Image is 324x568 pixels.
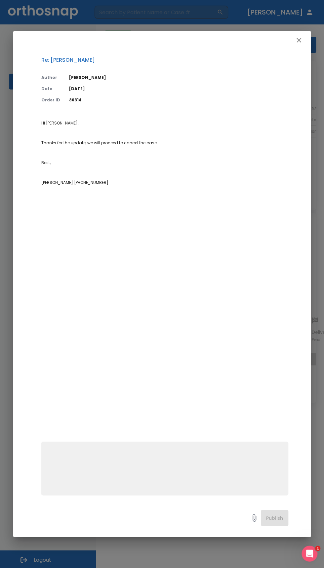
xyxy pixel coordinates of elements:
p: [PERSON_NAME] [69,75,288,81]
p: Author [41,75,61,81]
p: Hi [PERSON_NAME], [41,120,288,126]
p: [DATE] [69,86,288,92]
span: 1 [315,546,320,551]
p: Re: [PERSON_NAME] [41,56,288,64]
p: Best, [41,160,288,166]
iframe: Intercom live chat [302,546,317,561]
p: Thanks for the update, we will proceed to cancel the case. [41,140,288,146]
p: Date [41,86,61,92]
p: Order ID [41,97,61,103]
p: [PERSON_NAME] [PHONE_NUMBER] [41,180,288,186]
p: 36314 [69,97,288,103]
